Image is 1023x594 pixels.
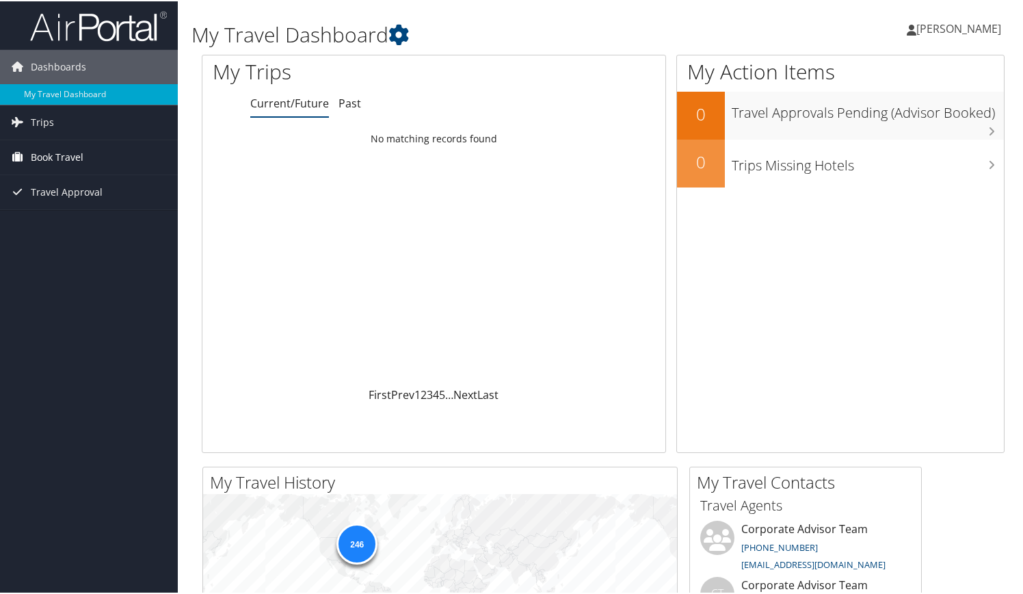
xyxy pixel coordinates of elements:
a: Last [477,386,499,401]
a: 5 [439,386,445,401]
h2: My Travel Contacts [697,469,921,493]
h2: 0 [677,101,725,125]
img: airportal-logo.png [30,9,167,41]
h3: Travel Agents [700,495,911,514]
a: 0Trips Missing Hotels [677,138,1004,186]
h3: Travel Approvals Pending (Advisor Booked) [732,95,1004,121]
h2: 0 [677,149,725,172]
a: [PERSON_NAME] [907,7,1015,48]
h1: My Travel Dashboard [191,19,741,48]
a: 0Travel Approvals Pending (Advisor Booked) [677,90,1004,138]
a: Prev [391,386,414,401]
span: [PERSON_NAME] [916,20,1001,35]
a: Current/Future [250,94,329,109]
a: 3 [427,386,433,401]
a: Next [453,386,477,401]
div: 246 [336,521,377,563]
h1: My Trips [213,56,462,85]
span: Dashboards [31,49,86,83]
h3: Trips Missing Hotels [732,148,1004,174]
a: [EMAIL_ADDRESS][DOMAIN_NAME] [741,557,886,569]
li: Corporate Advisor Team [693,519,918,576]
span: Book Travel [31,139,83,173]
span: Travel Approval [31,174,103,208]
h2: My Travel History [210,469,677,493]
a: 2 [421,386,427,401]
a: Past [338,94,361,109]
a: First [369,386,391,401]
a: 1 [414,386,421,401]
span: Trips [31,104,54,138]
a: 4 [433,386,439,401]
h1: My Action Items [677,56,1004,85]
a: [PHONE_NUMBER] [741,540,818,552]
td: No matching records found [202,125,665,150]
span: … [445,386,453,401]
